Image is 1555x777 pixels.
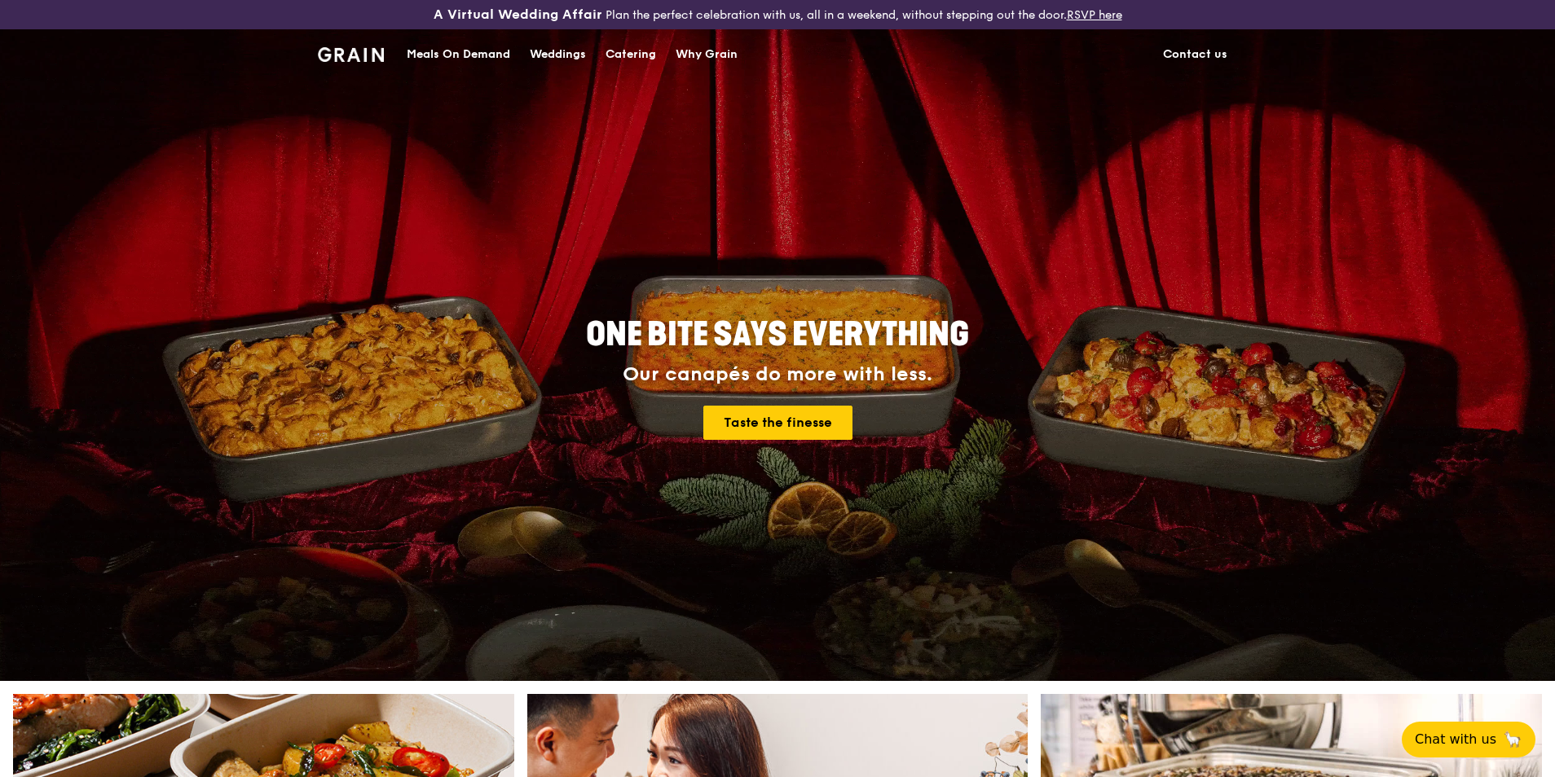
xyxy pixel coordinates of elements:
[596,30,666,79] a: Catering
[1415,730,1496,749] span: Chat with us
[703,406,852,440] a: Taste the finesse
[676,30,738,79] div: Why Grain
[1067,8,1122,22] a: RSVP here
[586,315,969,354] span: ONE BITE SAYS EVERYTHING
[318,29,384,77] a: GrainGrain
[1153,30,1237,79] a: Contact us
[484,363,1071,386] div: Our canapés do more with less.
[1503,730,1522,749] span: 🦙
[318,47,384,62] img: Grain
[606,30,656,79] div: Catering
[530,30,586,79] div: Weddings
[434,7,602,23] h3: A Virtual Wedding Affair
[666,30,747,79] a: Why Grain
[407,30,510,79] div: Meals On Demand
[1402,722,1535,757] button: Chat with us🦙
[308,7,1247,23] div: Plan the perfect celebration with us, all in a weekend, without stepping out the door.
[520,30,596,79] a: Weddings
